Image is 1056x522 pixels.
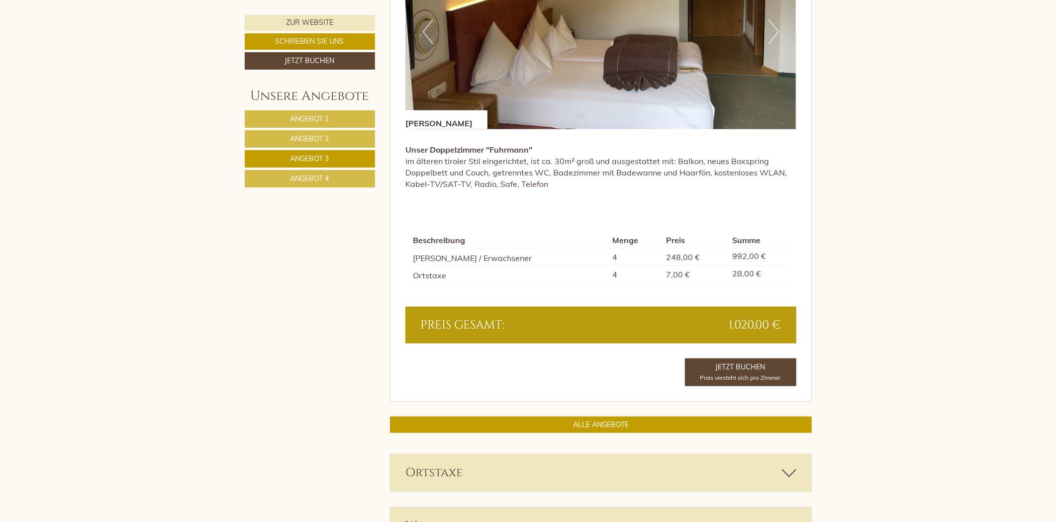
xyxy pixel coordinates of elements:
th: Summe [729,233,789,248]
span: Angebot 3 [290,154,329,163]
th: Beschreibung [413,233,608,248]
a: Zur Website [245,15,375,31]
span: Angebot 4 [290,174,329,183]
span: 248,00 € [666,252,700,262]
th: Preis [662,233,729,248]
td: 4 [608,266,662,284]
td: 992,00 € [729,248,789,266]
button: Previous [423,19,433,44]
a: ALLE ANGEBOTE [390,417,812,433]
span: Angebot 2 [290,134,329,143]
a: Schreiben Sie uns [245,33,375,50]
button: Next [768,19,779,44]
div: Preis gesamt: [413,317,601,334]
span: Preis versteht sich pro Zimmer [700,374,781,381]
p: im älteren tiroler Stil eingerichtet, ist ca. 30m² groß und ausgestattet mit: Balkon, neues Boxsp... [405,144,796,189]
td: 28,00 € [729,266,789,284]
div: Unsere Angebote [245,87,375,105]
a: Jetzt BuchenPreis versteht sich pro Zimmer [685,358,796,386]
th: Menge [608,233,662,248]
span: Angebot 1 [290,114,329,123]
span: 1.020,00 € [729,317,781,334]
td: [PERSON_NAME] / Erwachsener [413,248,608,266]
td: 4 [608,248,662,266]
div: [PERSON_NAME] [405,110,487,129]
strong: Unser Doppelzimmer "Fuhrmann" [405,145,532,155]
td: Ortstaxe [413,266,608,284]
div: Ortstaxe [390,454,811,491]
span: 7,00 € [666,269,690,279]
a: Jetzt buchen [245,52,375,70]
